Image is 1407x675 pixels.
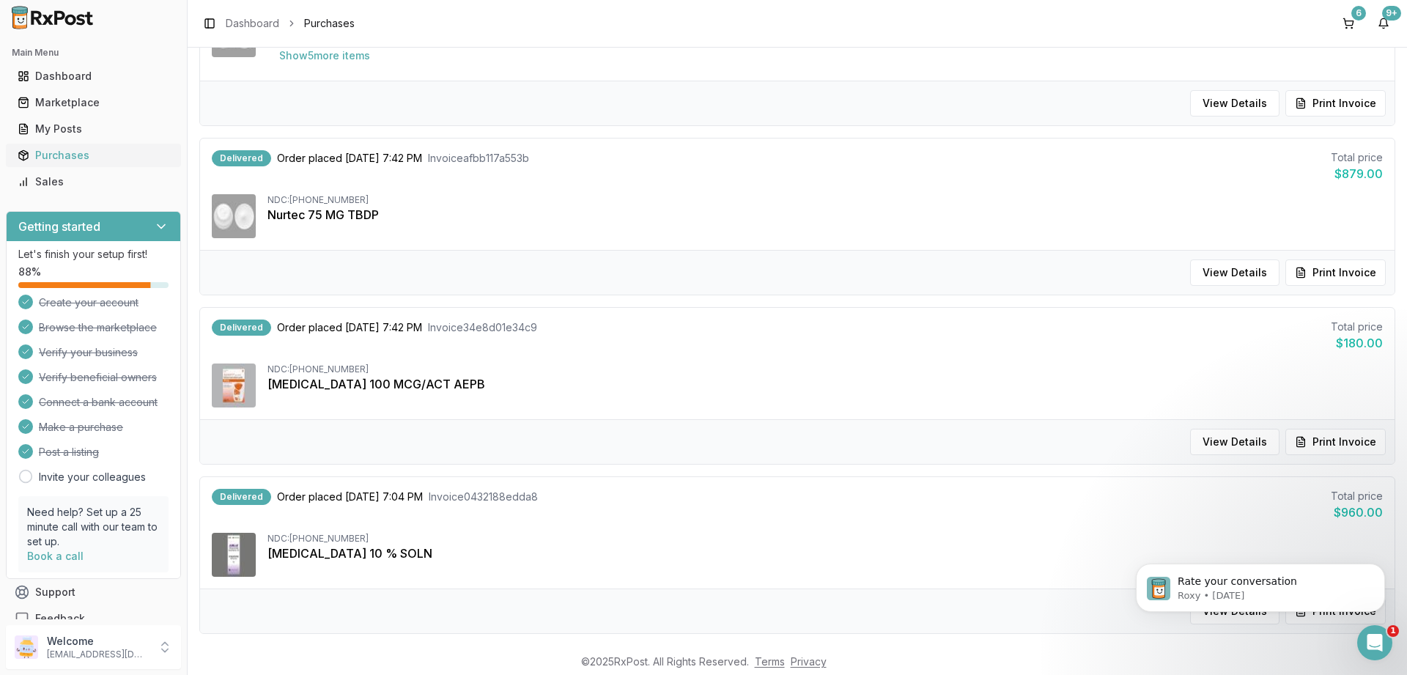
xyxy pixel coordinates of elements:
button: My Posts [6,117,181,141]
div: [MEDICAL_DATA] 100 MCG/ACT AEPB [267,375,1383,393]
button: View Details [1190,259,1279,286]
div: Total price [1331,150,1383,165]
button: Print Invoice [1285,90,1386,117]
button: Sales [6,170,181,193]
button: View Details [1190,90,1279,117]
a: Terms [755,655,785,668]
span: 1 [1387,625,1399,637]
div: My Posts [18,122,169,136]
button: Show5more items [267,43,382,69]
span: Invoice afbb117a553b [428,151,529,166]
img: User avatar [15,635,38,659]
iframe: Intercom live chat [1357,625,1392,660]
button: View Details [1190,429,1279,455]
img: Nurtec 75 MG TBDP [212,194,256,238]
div: $180.00 [1331,334,1383,352]
button: Print Invoice [1285,429,1386,455]
button: 9+ [1372,12,1395,35]
div: Total price [1331,320,1383,334]
span: Feedback [35,611,85,626]
button: Feedback [6,605,181,632]
span: Invoice 34e8d01e34c9 [428,320,537,335]
iframe: Intercom notifications message [1114,533,1407,635]
div: Delivered [212,150,271,166]
span: Create your account [39,295,139,310]
nav: breadcrumb [226,16,355,31]
div: Total price [1331,489,1383,504]
div: NDC: [PHONE_NUMBER] [267,364,1383,375]
h2: Main Menu [12,47,175,59]
img: Jublia 10 % SOLN [212,533,256,577]
div: $879.00 [1331,165,1383,182]
div: $960.00 [1331,504,1383,521]
a: My Posts [12,116,175,142]
span: Post a listing [39,445,99,460]
button: Purchases [6,144,181,167]
button: Support [6,579,181,605]
span: Order placed [DATE] 7:42 PM [277,320,422,335]
a: Marketplace [12,89,175,116]
span: Make a purchase [39,420,123,435]
div: Delivered [212,320,271,336]
a: Dashboard [226,16,279,31]
div: Delivered [212,489,271,505]
span: Verify your business [39,345,138,360]
span: 88 % [18,265,41,279]
div: 6 [1351,6,1366,21]
a: Sales [12,169,175,195]
span: Purchases [304,16,355,31]
a: Invite your colleagues [39,470,146,484]
span: Connect a bank account [39,395,158,410]
div: [MEDICAL_DATA] 10 % SOLN [267,545,1383,562]
button: Dashboard [6,64,181,88]
span: Browse the marketplace [39,320,157,335]
a: Privacy [791,655,827,668]
span: Verify beneficial owners [39,370,157,385]
div: 9+ [1382,6,1401,21]
img: Arnuity Ellipta 100 MCG/ACT AEPB [212,364,256,407]
h3: Getting started [18,218,100,235]
a: Dashboard [12,63,175,89]
button: Print Invoice [1285,259,1386,286]
p: Need help? Set up a 25 minute call with our team to set up. [27,505,160,549]
div: Marketplace [18,95,169,110]
a: Purchases [12,142,175,169]
button: Marketplace [6,91,181,114]
p: [EMAIL_ADDRESS][DOMAIN_NAME] [47,649,149,660]
div: Nurtec 75 MG TBDP [267,206,1383,224]
span: Order placed [DATE] 7:42 PM [277,151,422,166]
div: NDC: [PHONE_NUMBER] [267,194,1383,206]
button: 6 [1337,12,1360,35]
a: Book a call [27,550,84,562]
div: Purchases [18,148,169,163]
div: Sales [18,174,169,189]
span: Order placed [DATE] 7:04 PM [277,490,423,504]
img: RxPost Logo [6,6,100,29]
p: Let's finish your setup first! [18,247,169,262]
div: NDC: [PHONE_NUMBER] [267,533,1383,545]
div: Dashboard [18,69,169,84]
p: Welcome [47,634,149,649]
span: Invoice 0432188edda8 [429,490,538,504]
